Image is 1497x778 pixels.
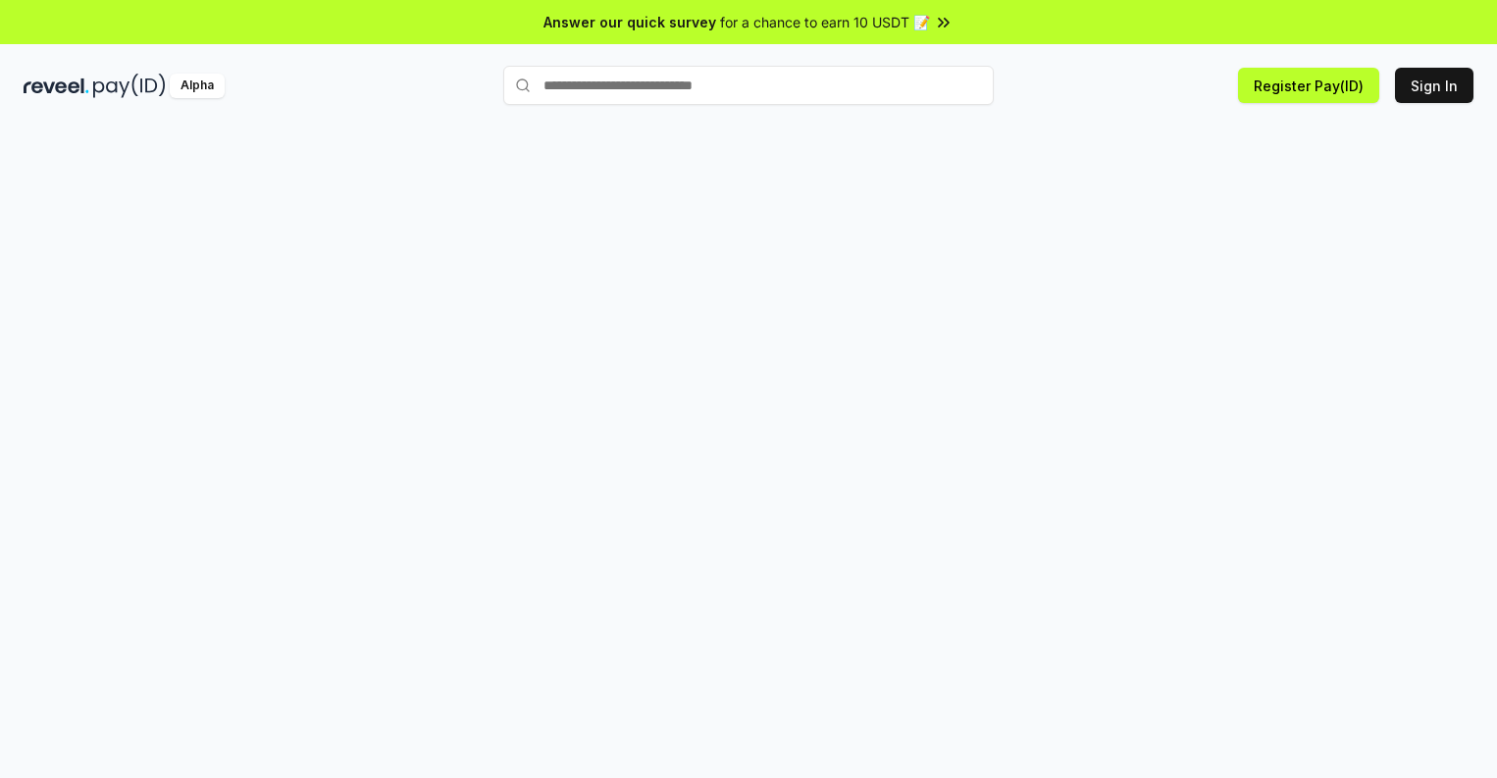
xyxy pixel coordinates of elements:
[543,12,716,32] span: Answer our quick survey
[24,74,89,98] img: reveel_dark
[170,74,225,98] div: Alpha
[1395,68,1473,103] button: Sign In
[1238,68,1379,103] button: Register Pay(ID)
[93,74,166,98] img: pay_id
[720,12,930,32] span: for a chance to earn 10 USDT 📝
